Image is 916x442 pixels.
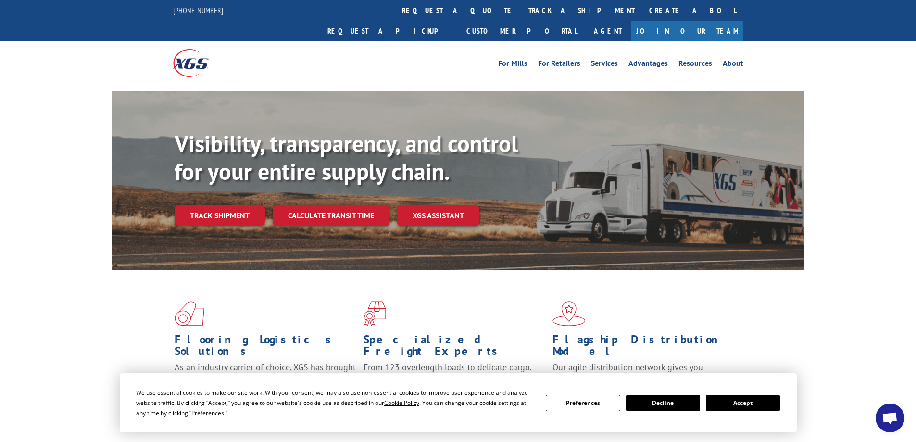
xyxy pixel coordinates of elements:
[173,5,223,15] a: [PHONE_NUMBER]
[631,21,743,41] a: Join Our Team
[384,399,419,407] span: Cookie Policy
[175,205,265,226] a: Track shipment
[498,60,527,70] a: For Mills
[706,395,780,411] button: Accept
[552,334,734,362] h1: Flagship Distribution Model
[591,60,618,70] a: Services
[626,395,700,411] button: Decline
[538,60,580,70] a: For Retailers
[320,21,459,41] a: Request a pickup
[175,362,356,396] span: As an industry carrier of choice, XGS has brought innovation and dedication to flooring logistics...
[546,395,620,411] button: Preferences
[364,362,545,404] p: From 123 overlength loads to delicate cargo, our experienced staff knows the best way to move you...
[120,373,797,432] div: Cookie Consent Prompt
[364,301,386,326] img: xgs-icon-focused-on-flooring-red
[175,301,204,326] img: xgs-icon-total-supply-chain-intelligence-red
[364,334,545,362] h1: Specialized Freight Experts
[678,60,712,70] a: Resources
[175,128,518,186] b: Visibility, transparency, and control for your entire supply chain.
[397,205,479,226] a: XGS ASSISTANT
[552,362,729,384] span: Our agile distribution network gives you nationwide inventory management on demand.
[175,334,356,362] h1: Flooring Logistics Solutions
[876,404,904,432] div: Open chat
[552,301,586,326] img: xgs-icon-flagship-distribution-model-red
[273,205,389,226] a: Calculate transit time
[723,60,743,70] a: About
[191,409,224,417] span: Preferences
[584,21,631,41] a: Agent
[136,388,534,418] div: We use essential cookies to make our site work. With your consent, we may also use non-essential ...
[628,60,668,70] a: Advantages
[459,21,584,41] a: Customer Portal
